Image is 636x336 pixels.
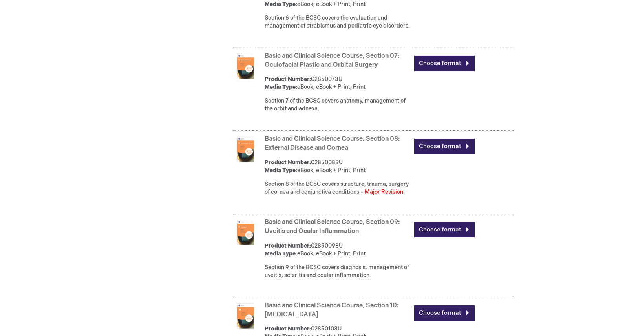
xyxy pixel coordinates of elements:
[265,159,311,166] strong: Product Number:
[365,189,403,195] font: Major Revision
[414,222,475,237] a: Choose format
[265,325,311,332] strong: Product Number:
[265,76,311,83] strong: Product Number:
[265,242,410,258] div: 02850093U eBook, eBook + Print, Print
[265,264,410,279] div: Section 9 of the BCSC covers diagnosis, management of uveitis, scleritis and ocular inflammation.
[265,75,410,91] div: 02850073U eBook, eBook + Print, Print
[414,56,475,71] a: Choose format
[265,218,400,235] a: Basic and Clinical Science Course, Section 09: Uveitis and Ocular Inflammation
[233,137,258,162] img: Basic and Clinical Science Course, Section 08: External Disease and Cornea
[414,305,475,321] a: Choose format
[265,1,297,7] strong: Media Type:
[265,167,297,174] strong: Media Type:
[265,97,410,113] div: Section 7 of the BCSC covers anatomy, management of the orbit and adnexa.
[265,242,311,249] strong: Product Number:
[265,14,410,30] div: Section 6 of the BCSC covers the evaluation and management of strabismus and pediatric eye disord...
[233,303,258,329] img: Basic and Clinical Science Course, Section 10: Glaucoma
[265,135,400,152] a: Basic and Clinical Science Course, Section 08: External Disease and Cornea
[265,159,410,174] div: 02850083U eBook, eBook + Print, Print
[233,54,258,79] img: Basic and Clinical Science Course, Section 07: Oculofacial Plastic and Orbital Surgery
[265,180,410,196] div: Section 8 of the BCSC covers structure, trauma, surgery of cornea and conjunctiva conditions – .
[265,52,399,69] a: Basic and Clinical Science Course, Section 07: Oculofacial Plastic and Orbital Surgery
[414,139,475,154] a: Choose format
[265,84,297,90] strong: Media Type:
[265,250,297,257] strong: Media Type:
[233,220,258,245] img: Basic and Clinical Science Course, Section 09: Uveitis and Ocular Inflammation
[265,302,398,318] a: Basic and Clinical Science Course, Section 10: [MEDICAL_DATA]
